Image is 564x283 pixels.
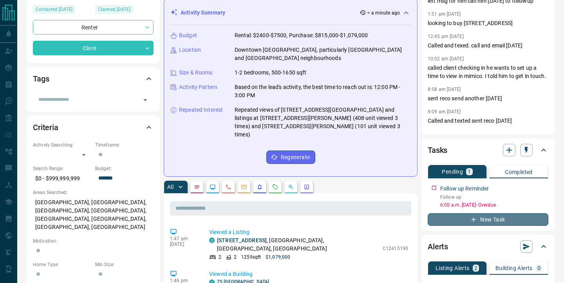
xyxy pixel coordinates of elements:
[179,46,201,54] p: Location
[428,213,548,226] button: New Task
[241,184,247,190] svg: Emails
[217,237,267,243] a: [STREET_ADDRESS]
[235,31,368,40] p: Rental: $2400-$7500, Purchase: $815,000-$1,079,000
[428,11,461,17] p: 1:51 pm [DATE]
[33,189,154,196] p: Areas Searched:
[95,141,154,149] p: Timeframe:
[209,270,408,278] p: Viewed a Building
[210,184,216,190] svg: Lead Browsing Activity
[217,236,379,253] p: , [GEOGRAPHIC_DATA], [GEOGRAPHIC_DATA], [GEOGRAPHIC_DATA]
[537,265,540,271] p: 0
[288,184,294,190] svg: Opportunities
[428,144,447,156] h2: Tasks
[235,83,411,100] p: Based on the lead's activity, the best time to reach out is: 12:00 PM - 3:00 PM
[383,245,408,252] p: C12415190
[440,201,548,209] p: 6:00 a.m. [DATE] - Overdue
[33,20,154,34] div: Renter
[266,151,315,164] button: Regenerate
[440,185,489,193] p: Follow up Reminder
[179,106,223,114] p: Repeated Interest
[436,265,470,271] p: Listing Alerts
[474,265,477,271] p: 2
[33,172,91,185] p: $0 - $999,999,999
[170,5,411,20] div: Activity Summary< a minute ago
[428,19,548,27] p: looking to buy [STREET_ADDRESS]
[33,5,91,16] div: Fri Mar 15 2024
[209,228,408,236] p: Viewed a Listing
[167,184,174,190] p: All
[33,196,154,234] p: [GEOGRAPHIC_DATA], [GEOGRAPHIC_DATA], [GEOGRAPHIC_DATA], [GEOGRAPHIC_DATA], [GEOGRAPHIC_DATA], [G...
[266,254,290,261] p: $1,079,000
[33,41,154,55] div: Client
[179,69,213,77] p: Size & Rooms
[179,83,217,91] p: Activity Pattern
[235,46,411,62] p: Downtown [GEOGRAPHIC_DATA], particularly [GEOGRAPHIC_DATA] and [GEOGRAPHIC_DATA] neighbourhoods
[428,117,548,125] p: Called and texted sent reco [DATE]
[440,194,548,201] p: Follow up
[140,94,151,105] button: Open
[194,184,200,190] svg: Notes
[428,87,461,92] p: 8:58 am [DATE]
[428,94,548,103] p: sent reco send another [DATE]
[33,141,91,149] p: Actively Searching:
[428,237,548,256] div: Alerts
[428,64,548,80] p: called client checking in he wants to set up a time to view in mimico. I told him to get in touch.
[170,241,197,247] p: [DATE]
[428,141,548,160] div: Tasks
[304,184,310,190] svg: Agent Actions
[428,109,461,114] p: 9:09 am [DATE]
[428,240,448,253] h2: Alerts
[36,5,72,13] span: Contacted [DATE]
[468,169,471,174] p: 1
[95,261,154,268] p: Min Size:
[442,169,463,174] p: Pending
[33,261,91,268] p: Home Type:
[225,184,231,190] svg: Calls
[209,238,215,243] div: condos.ca
[33,238,154,245] p: Motivation:
[33,121,58,134] h2: Criteria
[95,5,154,16] div: Thu Feb 08 2018
[170,236,197,241] p: 1:47 pm
[33,69,154,88] div: Tags
[33,165,91,172] p: Search Range:
[428,42,548,50] p: Called and texed. call and email [DATE]
[219,254,221,261] p: 2
[428,34,464,39] p: 12:45 pm [DATE]
[179,31,197,40] p: Budget
[495,265,533,271] p: Building Alerts
[257,184,263,190] svg: Listing Alerts
[272,184,278,190] svg: Requests
[367,9,400,16] p: < a minute ago
[234,254,237,261] p: 2
[428,56,464,62] p: 10:02 am [DATE]
[95,165,154,172] p: Budget:
[235,69,307,77] p: 1-2 bedrooms, 500-1650 sqft
[33,118,154,137] div: Criteria
[241,254,261,261] p: 1259 sqft
[33,73,49,85] h2: Tags
[235,106,411,139] p: Repeated views of [STREET_ADDRESS][GEOGRAPHIC_DATA] and listings at [STREET_ADDRESS][PERSON_NAME]...
[505,169,533,175] p: Completed
[98,5,130,13] span: Claimed [DATE]
[181,9,225,17] p: Activity Summary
